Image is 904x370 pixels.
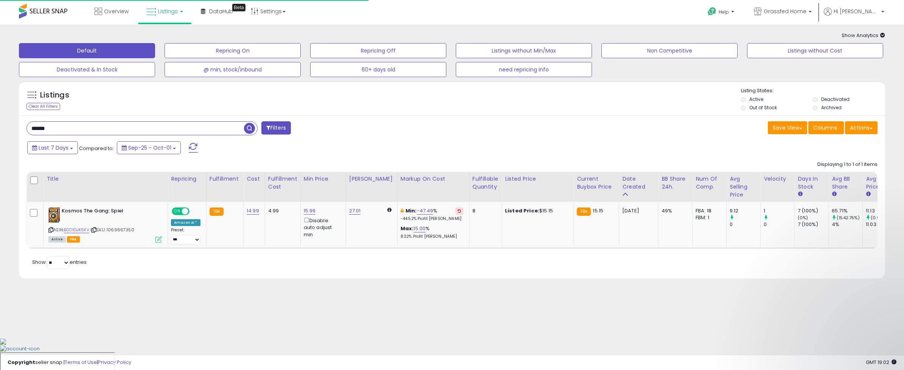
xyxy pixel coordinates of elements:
button: 60+ days old [310,62,446,77]
button: Sep-25 - Oct-01 [117,141,181,154]
a: -47.49 [417,207,433,215]
div: 65.71% [832,207,862,214]
div: Listed Price [505,175,570,183]
button: Last 7 Days [27,141,78,154]
p: Listing States: [741,87,885,94]
span: Show Analytics [842,32,885,39]
span: Overview [104,8,129,15]
button: Default [19,43,155,58]
a: 27.01 [349,207,361,215]
div: Date Created [622,175,655,191]
div: FBM: 1 [696,214,721,221]
p: 8.32% Profit [PERSON_NAME] [401,234,463,239]
div: Clear All Filters [26,103,60,110]
div: Days In Stock [798,175,825,191]
div: 9.12 [730,207,760,214]
button: Listings without Cost [747,43,883,58]
img: 61XhzNpw3mL._SL40_.jpg [48,207,60,223]
span: Compared to: [79,145,114,152]
span: Hi [PERSON_NAME] [834,8,879,15]
span: DataHub [209,8,233,15]
div: FBA: 18 [696,207,721,214]
div: Fulfillment [210,175,240,183]
div: Amazon AI * [171,219,200,226]
span: | SKU: 1069667350 [90,227,134,233]
a: 15.99 [304,207,316,215]
div: 7 (100%) [798,207,828,214]
a: 15.00 [413,225,426,232]
button: Listings without Min/Max [456,43,592,58]
span: All listings currently available for purchase on Amazon [48,236,66,243]
button: need repricing info [456,62,592,77]
div: 0 [730,221,760,228]
div: ASIN: [48,207,162,242]
i: This overrides the store level min markup for this listing [401,208,404,213]
a: B0D1GJK6KV [64,227,89,233]
a: Hi [PERSON_NAME] [824,8,884,25]
div: Avg Win Price [866,175,893,191]
label: Deactivated [821,96,850,102]
span: OFF [188,208,200,215]
button: Filters [261,121,291,135]
div: Avg Selling Price [730,175,757,199]
b: Min: [405,207,417,214]
span: FBA [67,236,80,243]
div: Avg BB Share [832,175,859,191]
span: Columns [813,124,837,132]
small: (0.91%) [871,215,886,221]
div: Disable auto adjust min [304,216,340,238]
a: 14.99 [247,207,259,215]
p: -44.52% Profit [PERSON_NAME] [401,216,463,221]
label: Archived [821,104,842,111]
div: 11.13 [866,207,896,214]
small: FBA [577,207,591,216]
small: (1542.75%) [837,215,860,221]
button: Deactivated & In Stock [19,62,155,77]
div: Tooltip anchor [232,4,245,11]
div: % [401,225,463,239]
span: Last 7 Days [39,144,68,152]
div: Min Price [304,175,343,183]
b: Max: [401,225,414,232]
div: Velocity [764,175,791,183]
div: BB Share 24h. [662,175,689,191]
div: Fulfillment Cost [268,175,297,191]
div: 4.99 [268,207,295,214]
span: ON [172,208,182,215]
div: [DATE] [622,207,652,214]
div: % [401,207,463,221]
div: [PERSON_NAME] [349,175,394,183]
div: Markup on Cost [401,175,466,183]
div: $15.15 [505,207,568,214]
span: Show: entries [32,259,87,266]
small: Days In Stock. [798,191,802,198]
label: Active [749,96,763,102]
span: Grassfed Home [764,8,806,15]
span: 15.15 [593,207,603,214]
small: Avg BB Share. [832,191,836,198]
b: Kosmos The Gang: Spiel [62,207,154,217]
div: 4% [832,221,862,228]
div: Current Buybox Price [577,175,616,191]
span: Listings [158,8,178,15]
div: Repricing [171,175,203,183]
div: Num of Comp. [696,175,723,191]
h5: Listings [40,90,69,101]
button: Save View [768,121,807,134]
i: Get Help [707,7,717,16]
div: 8 [472,207,496,214]
i: Revert to store-level Min Markup [458,209,461,213]
div: 49% [662,207,687,214]
button: Repricing On [165,43,301,58]
button: Actions [845,121,878,134]
a: Help [702,1,742,25]
small: FBA [210,207,224,216]
b: Listed Price: [505,207,539,214]
div: 7 (100%) [798,221,828,228]
span: Help [719,9,729,15]
div: 1 [764,207,794,214]
div: Displaying 1 to 1 of 1 items [817,161,878,168]
small: Avg Win Price. [866,191,870,198]
button: Columns [808,121,844,134]
div: 0 [764,221,794,228]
